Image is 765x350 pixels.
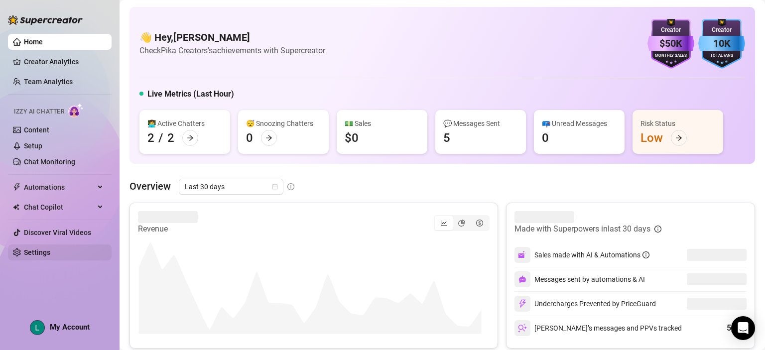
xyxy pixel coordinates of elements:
[647,36,694,51] div: $50K
[443,130,450,146] div: 5
[647,53,694,59] div: Monthly Sales
[129,179,171,194] article: Overview
[642,251,649,258] span: info-circle
[14,107,64,117] span: Izzy AI Chatter
[147,130,154,146] div: 2
[185,179,277,194] span: Last 30 days
[272,184,278,190] span: calendar
[345,130,359,146] div: $0
[50,323,90,332] span: My Account
[640,118,715,129] div: Risk Status
[139,30,325,44] h4: 👋 Hey, [PERSON_NAME]
[675,134,682,141] span: arrow-right
[138,223,198,235] article: Revenue
[24,248,50,256] a: Settings
[147,118,222,129] div: 👩‍💻 Active Chatters
[443,118,518,129] div: 💬 Messages Sent
[698,19,745,69] img: blue-badge-DgoSNQY1.svg
[440,220,447,227] span: line-chart
[727,322,747,334] div: 5,583
[514,271,645,287] div: Messages sent by automations & AI
[13,204,19,211] img: Chat Copilot
[24,179,95,195] span: Automations
[24,199,95,215] span: Chat Copilot
[24,78,73,86] a: Team Analytics
[287,183,294,190] span: info-circle
[246,130,253,146] div: 0
[24,54,104,70] a: Creator Analytics
[654,226,661,233] span: info-circle
[30,321,44,335] img: ACg8ocI2jAYWZdSRkC41xWk63-i-IT3bmK9QNDwIXpnWFReSXdY2eg=s96-c
[514,320,682,336] div: [PERSON_NAME]’s messages and PPVs tracked
[265,134,272,141] span: arrow-right
[434,215,490,231] div: segmented control
[476,220,483,227] span: dollar-circle
[147,88,234,100] h5: Live Metrics (Last Hour)
[458,220,465,227] span: pie-chart
[8,15,83,25] img: logo-BBDzfeDw.svg
[345,118,419,129] div: 💵 Sales
[518,324,527,333] img: svg%3e
[24,142,42,150] a: Setup
[514,296,656,312] div: Undercharges Prevented by PriceGuard
[187,134,194,141] span: arrow-right
[514,223,650,235] article: Made with Superpowers in last 30 days
[518,250,527,259] img: svg%3e
[518,275,526,283] img: svg%3e
[139,44,325,57] article: Check Pika Creators's achievements with Supercreator
[647,19,694,69] img: purple-badge-B9DA21FR.svg
[246,118,321,129] div: 😴 Snoozing Chatters
[542,118,617,129] div: 📪 Unread Messages
[24,229,91,236] a: Discover Viral Videos
[24,158,75,166] a: Chat Monitoring
[13,183,21,191] span: thunderbolt
[731,316,755,340] div: Open Intercom Messenger
[647,25,694,35] div: Creator
[534,249,649,260] div: Sales made with AI & Automations
[698,25,745,35] div: Creator
[698,53,745,59] div: Total Fans
[24,126,49,134] a: Content
[542,130,549,146] div: 0
[68,103,84,117] img: AI Chatter
[518,299,527,308] img: svg%3e
[167,130,174,146] div: 2
[698,36,745,51] div: 10K
[24,38,43,46] a: Home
